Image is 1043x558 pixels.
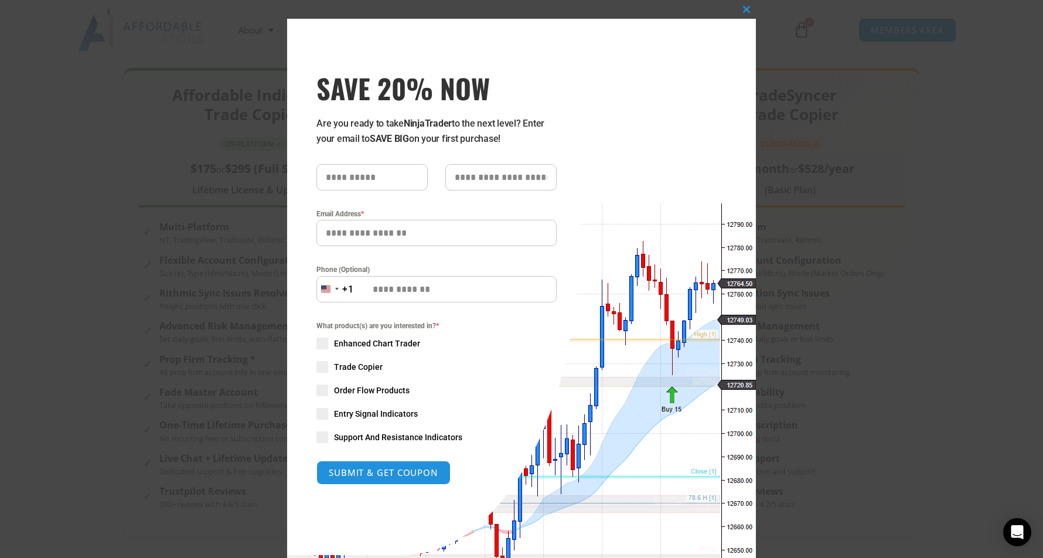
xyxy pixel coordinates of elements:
span: What product(s) are you interested in? [316,320,557,332]
button: Selected country [316,276,354,302]
label: Enhanced Chart Trader [316,338,557,349]
strong: NinjaTrader [404,118,452,129]
div: +1 [342,282,354,297]
span: Support And Resistance Indicators [334,431,462,443]
label: Entry Signal Indicators [316,408,557,420]
div: Open Intercom Messenger [1003,518,1031,546]
strong: SAVE BIG [370,133,409,144]
label: Trade Copier [316,361,557,373]
p: Are you ready to take to the next level? Enter your email to on your first purchase! [316,116,557,147]
span: Entry Signal Indicators [334,408,418,420]
h3: SAVE 20% NOW [316,72,557,104]
span: Enhanced Chart Trader [334,338,420,349]
span: Trade Copier [334,361,383,373]
button: SUBMIT & GET COUPON [316,461,451,485]
label: Support And Resistance Indicators [316,431,557,443]
label: Order Flow Products [316,385,557,396]
label: Phone (Optional) [316,264,557,275]
span: Order Flow Products [334,385,410,396]
label: Email Address [316,208,557,220]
